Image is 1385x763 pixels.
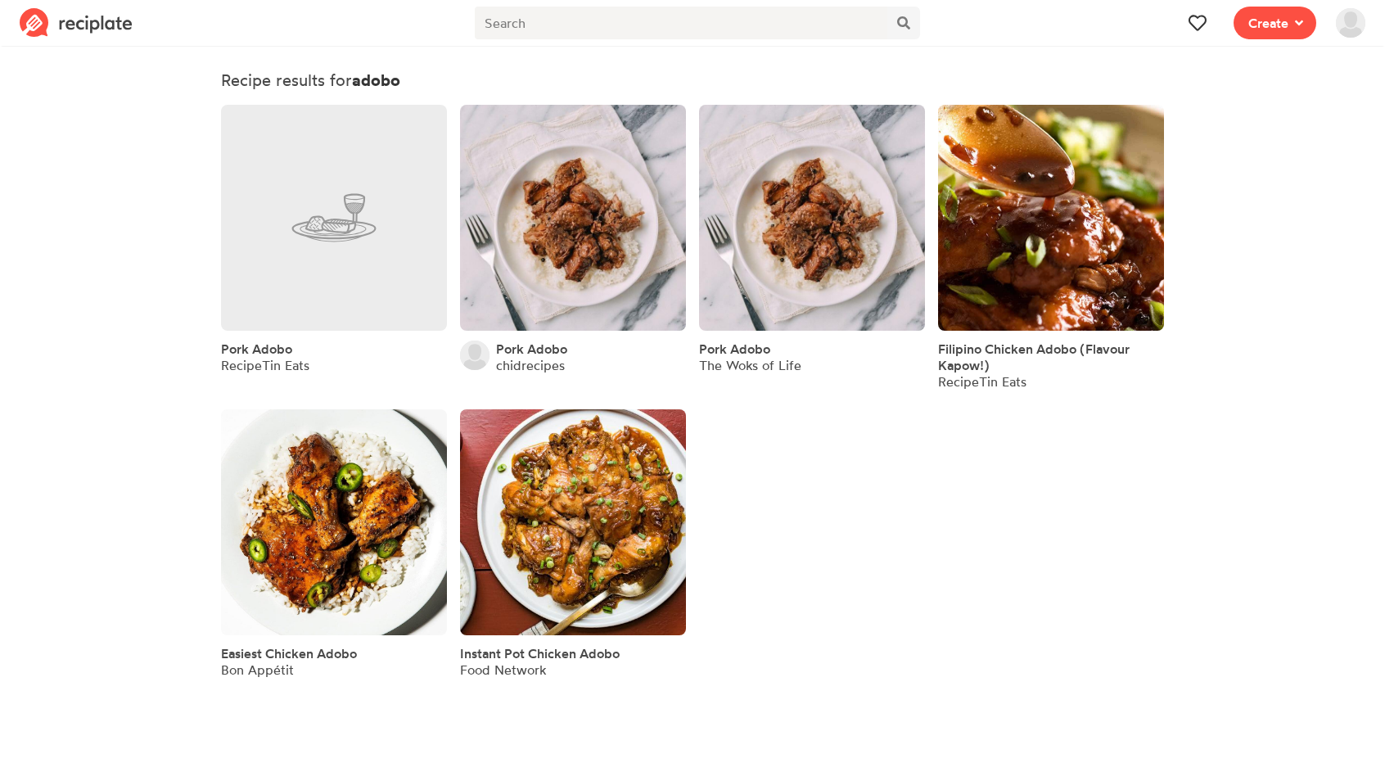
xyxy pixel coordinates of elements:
img: User's avatar [460,341,489,370]
img: Reciplate [20,8,133,38]
a: Filipino Chicken Adobo (Flavour Kapow!) [938,341,1164,373]
a: Easiest Chicken Adobo [221,645,357,661]
input: Search [475,7,887,39]
button: Create [1234,7,1316,39]
a: Pork Adobo [221,341,292,357]
div: Bon Appétit [221,661,357,678]
a: Pork Adobo [496,341,567,357]
img: User's avatar [1336,8,1365,38]
p: Recipe results for [221,69,1164,92]
div: RecipeTin Eats [938,373,1164,390]
span: Create [1248,13,1288,33]
div: The Woks of Life [699,357,801,373]
span: Filipino Chicken Adobo (Flavour Kapow!) [938,341,1130,373]
div: Food Network [460,661,620,678]
div: RecipeTin Eats [221,357,309,373]
a: Instant Pot Chicken Adobo [460,645,620,661]
a: Pork Adobo [699,341,770,357]
strong: adobo [352,70,400,90]
a: chidrecipes [496,357,565,373]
